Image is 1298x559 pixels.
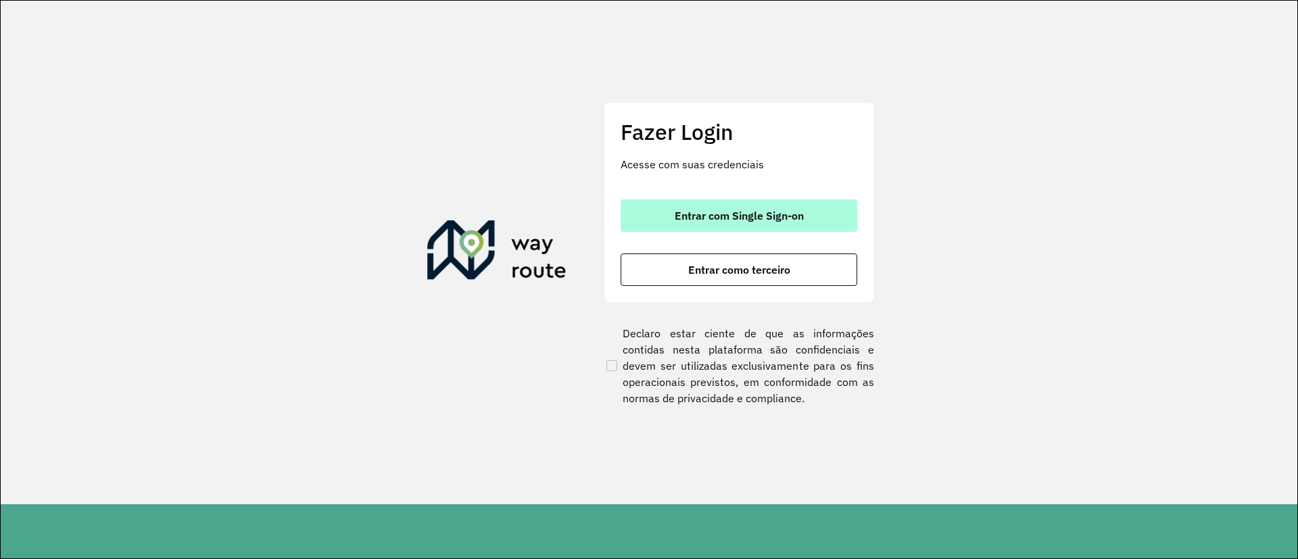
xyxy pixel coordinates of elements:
label: Declaro estar ciente de que as informações contidas nesta plataforma são confidenciais e devem se... [604,325,874,406]
button: button [621,253,857,286]
span: Entrar com Single Sign-on [675,210,804,221]
span: Entrar como terceiro [688,264,790,275]
h2: Fazer Login [621,119,857,145]
img: Roteirizador AmbevTech [427,220,567,285]
button: button [621,199,857,232]
p: Acesse com suas credenciais [621,156,857,172]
